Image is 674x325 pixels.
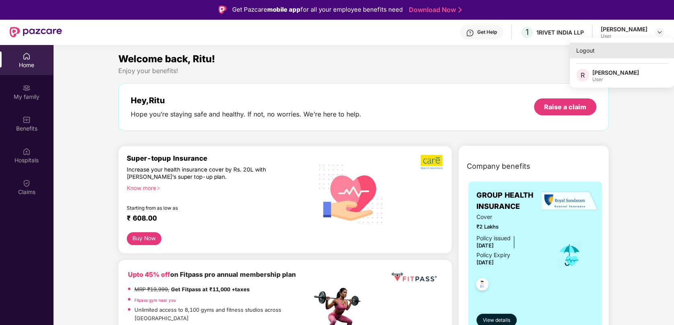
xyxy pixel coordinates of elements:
[536,29,584,36] div: 1RIVET INDIA LLP
[131,110,361,119] div: Hope you’re staying safe and healthy. If not, no worries. We’re here to help.
[23,52,31,60] img: svg+xml;base64,PHN2ZyBpZD0iSG9tZSIgeG1sbnM9Imh0dHA6Ly93d3cudzMub3JnLzIwMDAvc3ZnIiB3aWR0aD0iMjAiIG...
[313,154,390,232] img: svg+xml;base64,PHN2ZyB4bWxucz0iaHR0cDovL3d3dy53My5vcmcvMjAwMC9zdmciIHhtbG5zOnhsaW5rPSJodHRwOi8vd3...
[592,69,639,76] div: [PERSON_NAME]
[476,251,510,260] div: Policy Expiry
[420,154,443,170] img: b5dec4f62d2307b9de63beb79f102df3.png
[23,147,31,155] img: svg+xml;base64,PHN2ZyBpZD0iSG9zcGl0YWxzIiB4bWxucz0iaHR0cDovL3d3dy53My5vcmcvMjAwMC9zdmciIHdpZHRoPS...
[267,6,301,13] strong: mobile app
[557,242,583,268] img: icon
[127,214,303,224] div: ₹ 608.00
[409,6,459,14] a: Download Now
[466,29,474,37] img: svg+xml;base64,PHN2ZyBpZD0iSGVscC0zMngzMiIgeG1sbnM9Imh0dHA6Ly93d3cudzMub3JnLzIwMDAvc3ZnIiB3aWR0aD...
[134,306,311,322] p: Unlimited access to 8,100 gyms and fitness studios across [GEOGRAPHIC_DATA]
[472,276,492,295] img: svg+xml;base64,PHN2ZyB4bWxucz0iaHR0cDovL3d3dy53My5vcmcvMjAwMC9zdmciIHdpZHRoPSI0OC45NDMiIGhlaWdodD...
[127,166,277,181] div: Increase your health insurance cover by Rs. 20L with [PERSON_NAME]’s super top-up plan.
[542,191,598,211] img: insurerLogo
[131,96,361,105] div: Hey, Ritu
[476,213,546,221] span: Cover
[127,232,161,245] button: Buy Now
[581,70,585,80] span: R
[134,286,169,292] del: MRP ₹19,999,
[10,27,62,37] img: New Pazcare Logo
[483,317,510,324] span: View details
[118,53,215,65] span: Welcome back, Ritu!
[390,270,438,284] img: fppp.png
[526,27,529,37] span: 1
[232,5,403,14] div: Get Pazcare for all your employee benefits need
[118,67,608,75] div: Enjoy your benefits!
[544,102,586,111] div: Raise a claim
[127,205,277,211] div: Starting from as low as
[156,186,161,190] span: right
[171,286,249,292] strong: Get Fitpass at ₹11,000 +taxes
[592,76,639,83] div: User
[476,234,511,243] div: Policy issued
[476,223,546,231] span: ₹2 Lakhs
[128,270,296,278] b: on Fitpass pro annual membership plan
[23,116,31,124] img: svg+xml;base64,PHN2ZyBpZD0iQmVuZWZpdHMiIHhtbG5zPSJodHRwOi8vd3d3LnczLm9yZy8yMDAwL3N2ZyIgd2lkdGg9Ij...
[128,270,170,278] b: Upto 45% off
[218,6,227,14] img: Logo
[601,33,647,39] div: User
[23,84,31,92] img: svg+xml;base64,PHN2ZyB3aWR0aD0iMjAiIGhlaWdodD0iMjAiIHZpZXdCb3g9IjAgMCAyMCAyMCIgZmlsbD0ibm9uZSIgeG...
[601,25,647,33] div: [PERSON_NAME]
[476,242,494,249] span: [DATE]
[127,184,307,190] div: Know more
[127,154,311,162] div: Super-topup Insurance
[477,29,497,35] div: Get Help
[134,298,176,303] a: Fitpass gym near you
[656,29,663,35] img: svg+xml;base64,PHN2ZyBpZD0iRHJvcGRvd24tMzJ4MzIiIHhtbG5zPSJodHRwOi8vd3d3LnczLm9yZy8yMDAwL3N2ZyIgd2...
[476,190,546,213] span: GROUP HEALTH INSURANCE
[23,179,31,187] img: svg+xml;base64,PHN2ZyBpZD0iQ2xhaW0iIHhtbG5zPSJodHRwOi8vd3d3LnczLm9yZy8yMDAwL3N2ZyIgd2lkdGg9IjIwIi...
[458,6,462,14] img: Stroke
[467,161,530,172] span: Company benefits
[476,259,494,266] span: [DATE]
